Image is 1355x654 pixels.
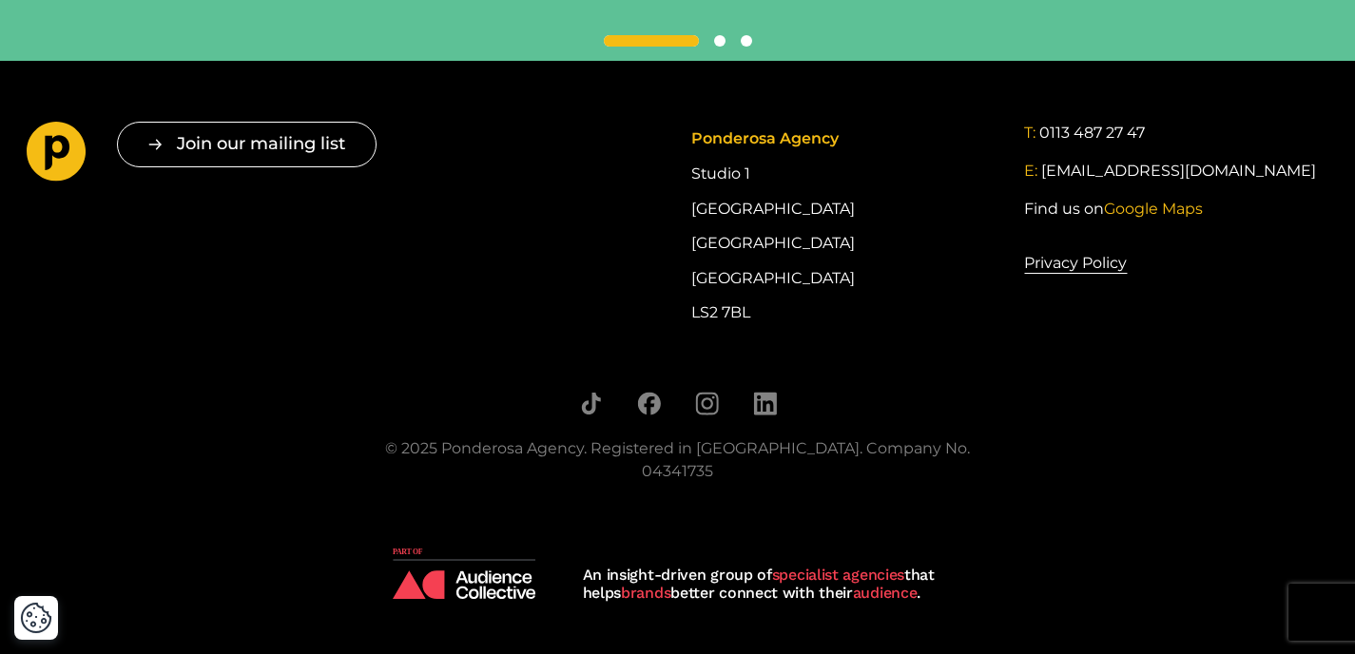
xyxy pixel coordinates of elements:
[1039,122,1145,144] a: 0113 487 27 47
[117,122,377,166] button: Join our mailing list
[1024,162,1037,180] span: E:
[1024,251,1127,276] a: Privacy Policy
[695,392,719,415] a: Follow us on Instagram
[1104,200,1203,218] span: Google Maps
[583,566,963,602] div: An insight-driven group of that helps better connect with their .
[772,566,904,584] strong: specialist agencies
[20,602,52,634] img: Revisit consent button
[691,129,839,147] span: Ponderosa Agency
[1024,124,1036,142] span: T:
[579,392,603,415] a: Follow us on TikTok
[1024,198,1203,221] a: Find us onGoogle Maps
[20,602,52,634] button: Cookie Settings
[359,437,997,483] div: © 2025 Ponderosa Agency. Registered in [GEOGRAPHIC_DATA]. Company No. 04341735
[621,584,670,602] strong: brands
[691,122,996,330] div: Studio 1 [GEOGRAPHIC_DATA] [GEOGRAPHIC_DATA] [GEOGRAPHIC_DATA] LS2 7BL
[1041,160,1316,183] a: [EMAIL_ADDRESS][DOMAIN_NAME]
[393,548,535,600] img: Audience Collective logo
[853,584,918,602] strong: audience
[637,392,661,415] a: Follow us on Facebook
[753,392,777,415] a: Follow us on LinkedIn
[27,122,87,188] a: Go to homepage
